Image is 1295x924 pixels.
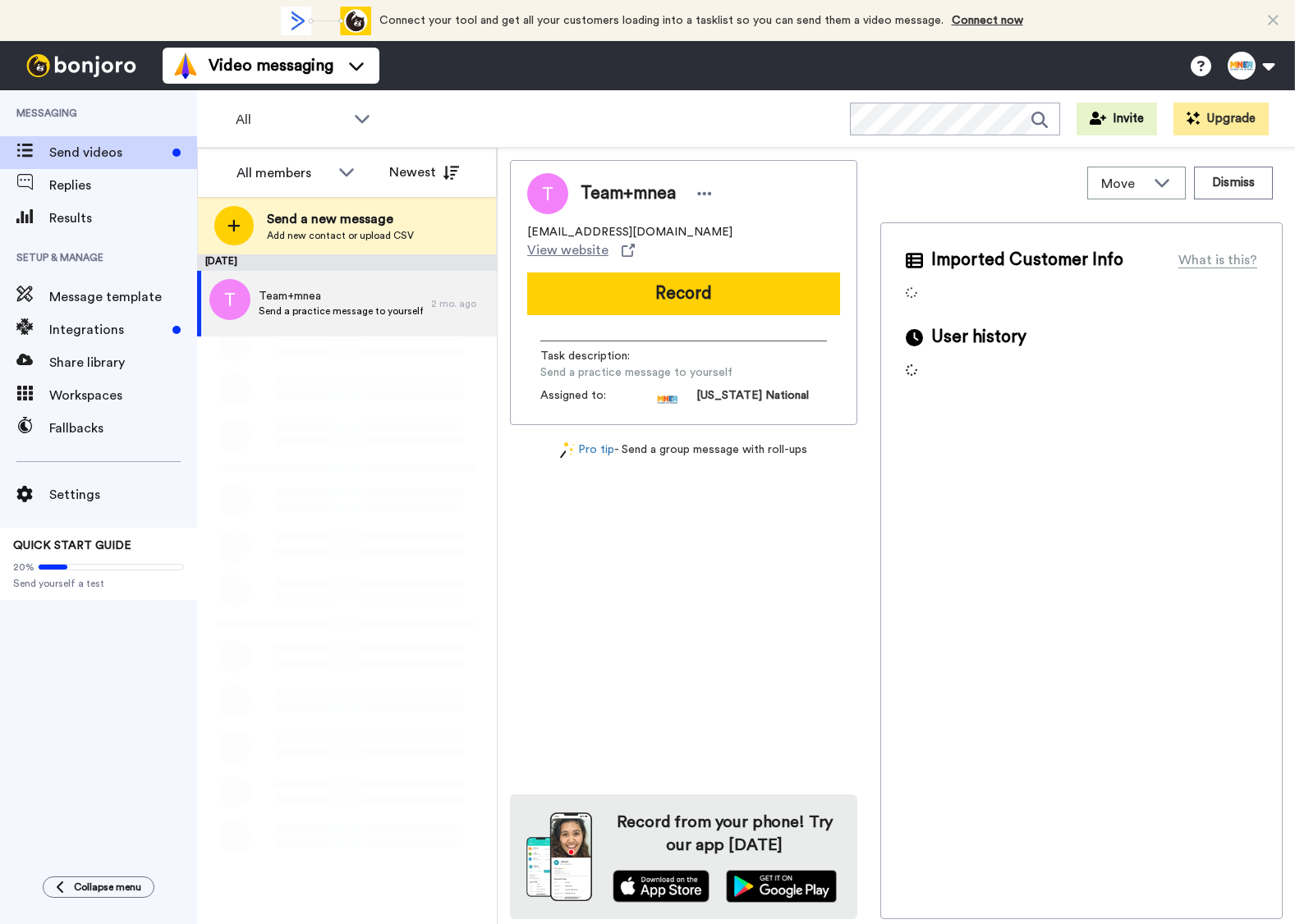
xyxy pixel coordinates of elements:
[379,15,944,26] span: Connect your tool and get all your customers loading into a tasklist so you can send them a video...
[527,240,635,260] a: View website
[527,224,732,240] span: [EMAIL_ADDRESS][DOMAIN_NAME]
[43,876,154,898] button: Collapse menu
[236,110,346,130] span: All
[49,485,197,505] span: Settings
[281,7,371,35] div: animation
[1101,174,1146,194] span: Move
[209,54,333,77] span: Video messaging
[952,15,1023,26] a: Connect now
[13,577,184,590] span: Send yourself a test
[49,419,197,438] span: Fallbacks
[527,240,608,260] span: View website
[540,387,655,412] span: Assigned to:
[1077,103,1157,135] button: Invite
[510,441,857,459] div: - Send a group message with roll-ups
[931,248,1123,272] span: Imported Customer Info
[13,560,34,574] span: 20%
[74,881,141,894] span: Collapse menu
[259,304,423,318] span: Send a practice message to yourself
[608,811,841,857] h4: Record from your phone! Try our app [DATE]
[49,176,197,195] span: Replies
[197,254,497,271] div: [DATE]
[49,287,197,307] span: Message template
[49,386,197,405] span: Workspaces
[49,143,166,162] span: Send videos
[377,156,471,189] button: Newest
[20,54,143,77] img: bj-logo-header-white.svg
[526,812,592,901] img: download
[931,325,1026,350] span: User history
[613,870,710,903] img: appstore
[267,229,414,242] span: Add new contact or upload CSV
[209,279,250,320] img: t.png
[540,364,732,381] span: Send a practice message to yourself
[560,441,575,459] img: magic-wand.svg
[172,53,199,79] img: vm-color.svg
[527,173,568,214] img: Image of Team+mnea
[581,181,676,206] span: Team+mnea
[560,441,614,459] a: Pro tip
[431,297,489,310] div: 2 mo. ago
[49,353,197,373] span: Share library
[527,272,840,315] button: Record
[1194,167,1273,199] button: Dismiss
[540,348,655,364] span: Task description :
[1178,250,1257,270] div: What is this?
[259,288,423,304] span: Team+mnea
[267,209,414,229] span: Send a new message
[49,320,166,340] span: Integrations
[49,208,197,228] span: Results
[236,163,330,183] div: All members
[726,870,837,903] img: playstore
[1173,103,1269,135] button: Upgrade
[696,387,809,412] span: [US_STATE] National
[655,387,680,412] img: 5f262c6f-6c0b-43f1-962b-995d5f71884c-1751052632.jpg
[13,540,131,551] span: QUICK START GUIDE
